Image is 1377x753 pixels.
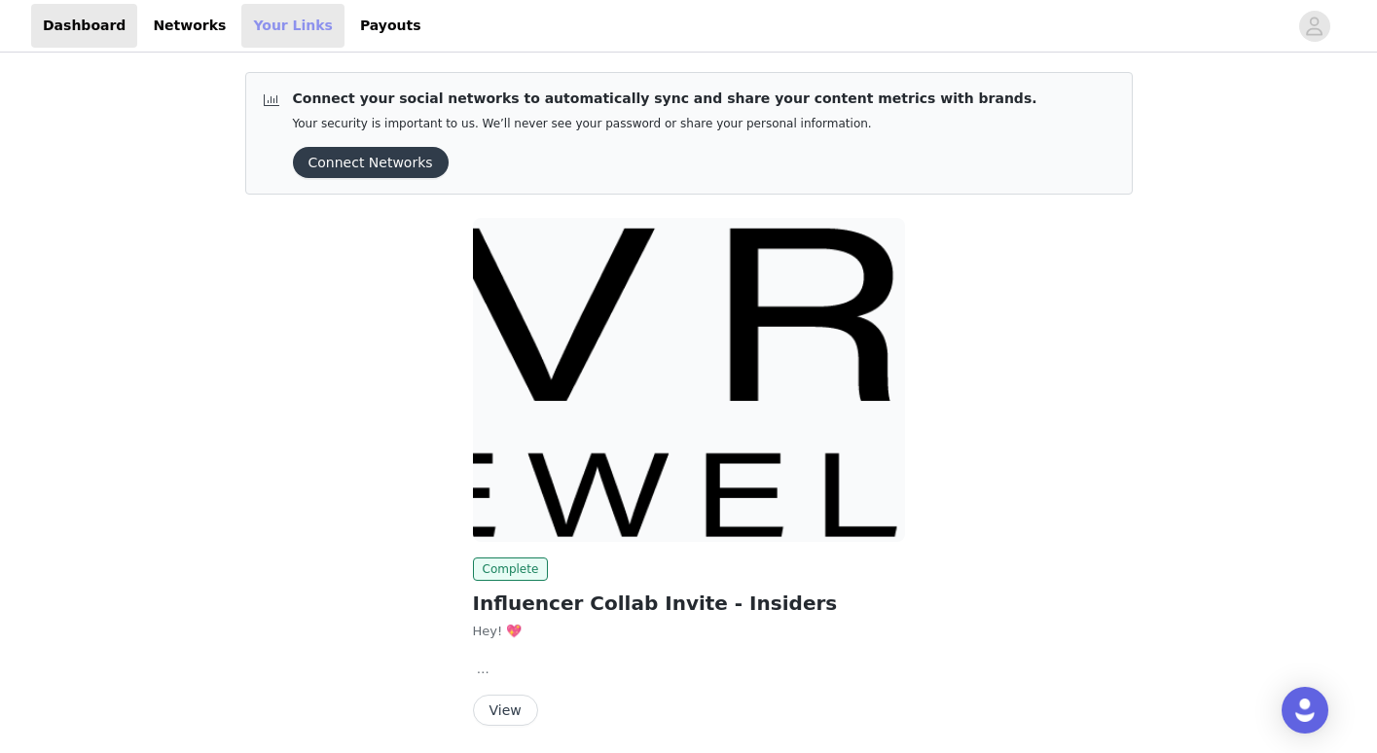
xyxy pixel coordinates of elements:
[473,218,905,542] img: Evry Jewels
[473,703,538,718] a: View
[1282,687,1328,734] div: Open Intercom Messenger
[293,147,449,178] button: Connect Networks
[241,4,344,48] a: Your Links
[348,4,433,48] a: Payouts
[1305,11,1323,42] div: avatar
[473,589,905,618] h2: Influencer Collab Invite - Insiders
[473,557,549,581] span: Complete
[473,622,905,641] p: Hey! 💖
[31,4,137,48] a: Dashboard
[141,4,237,48] a: Networks
[473,695,538,726] button: View
[293,117,1037,131] p: Your security is important to us. We’ll never see your password or share your personal information.
[293,89,1037,109] p: Connect your social networks to automatically sync and share your content metrics with brands.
